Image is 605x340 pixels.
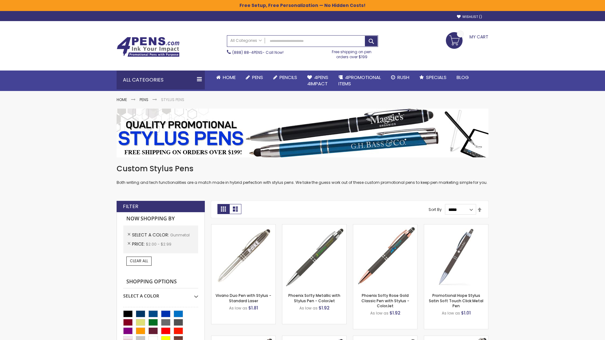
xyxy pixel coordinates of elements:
a: Phoenix Softy Rose Gold Classic Pen with Stylus - ColorJet [361,293,409,308]
a: Home [211,71,241,84]
span: $1.01 [461,310,471,316]
a: Rush [386,71,414,84]
span: Rush [397,74,409,81]
span: Blog [457,74,469,81]
a: Vivano Duo Pen with Stylus - Standard Laser-Gunmetal [211,224,275,229]
span: 4Pens 4impact [307,74,328,87]
img: Phoenix Softy Metallic with Stylus Pen - ColorJet-Gunmetal [282,224,346,288]
span: - Call Now! [232,50,284,55]
strong: Now Shopping by [123,212,198,225]
span: Home [223,74,236,81]
h1: Custom Stylus Pens [117,164,488,174]
strong: Grid [217,204,229,214]
a: Pens [241,71,268,84]
img: 4Pens Custom Pens and Promotional Products [117,37,180,57]
a: Phoenix Softy Metallic with Stylus Pen - ColorJet [288,293,340,303]
span: As low as [229,305,247,311]
span: Pencils [279,74,297,81]
a: Phoenix Softy Rose Gold Classic Pen with Stylus - ColorJet-Gunmetal [353,224,417,229]
a: Pencils [268,71,302,84]
span: $1.92 [319,305,330,311]
a: 4PROMOTIONALITEMS [333,71,386,91]
div: All Categories [117,71,205,89]
span: $2.00 - $2.99 [146,241,171,247]
a: Clear All [126,257,152,265]
span: As low as [370,310,389,316]
span: $1.81 [248,305,258,311]
a: Blog [452,71,474,84]
span: Clear All [130,258,148,263]
div: Free shipping on pen orders over $199 [326,47,378,59]
a: Pens [140,97,148,102]
img: Stylus Pens [117,109,488,157]
span: 4PROMOTIONAL ITEMS [338,74,381,87]
span: $1.92 [389,310,400,316]
a: 4Pens4impact [302,71,333,91]
a: All Categories [227,36,265,46]
a: Home [117,97,127,102]
span: Price [132,241,146,247]
span: Select A Color [132,232,170,238]
a: Wishlist [457,14,482,19]
div: Select A Color [123,288,198,299]
span: As low as [442,310,460,316]
a: Promotional Hope Stylus Satin Soft Touch Click Metal Pen [429,293,483,308]
div: Both writing and tech functionalities are a match made in hybrid perfection with stylus pens. We ... [117,164,488,185]
strong: Filter [123,203,138,210]
span: Gunmetal [170,232,190,238]
a: Vivano Duo Pen with Stylus - Standard Laser [216,293,271,303]
span: All Categories [230,38,262,43]
a: Specials [414,71,452,84]
label: Sort By [429,207,442,212]
a: (888) 88-4PENS [232,50,262,55]
span: Pens [252,74,263,81]
img: Phoenix Softy Rose Gold Classic Pen with Stylus - ColorJet-Gunmetal [353,224,417,288]
strong: Stylus Pens [161,97,184,102]
a: Phoenix Softy Metallic with Stylus Pen - ColorJet-Gunmetal [282,224,346,229]
span: As low as [299,305,318,311]
span: Specials [426,74,447,81]
strong: Shopping Options [123,275,198,289]
img: Promotional Hope Stylus Satin Soft Touch Click Metal Pen-Gunmetal [424,224,488,288]
a: Promotional Hope Stylus Satin Soft Touch Click Metal Pen-Gunmetal [424,224,488,229]
img: Vivano Duo Pen with Stylus - Standard Laser-Gunmetal [211,224,275,288]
